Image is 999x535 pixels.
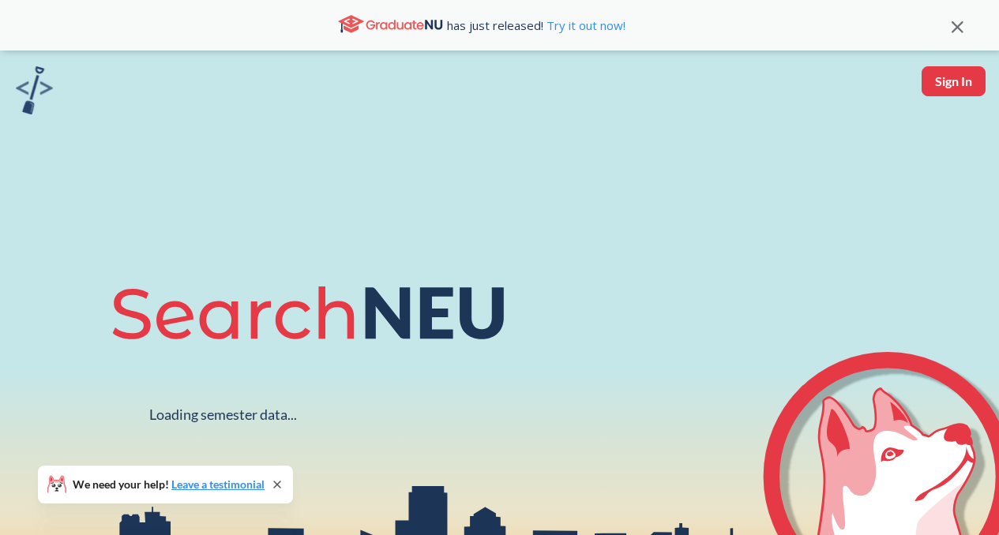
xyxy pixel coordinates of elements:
[16,66,53,119] a: sandbox logo
[171,477,265,491] a: Leave a testimonial
[543,17,625,33] a: Try it out now!
[922,66,986,96] button: Sign In
[73,479,265,490] span: We need your help!
[447,17,625,34] span: has just released!
[16,66,53,114] img: sandbox logo
[149,406,297,424] div: Loading semester data...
